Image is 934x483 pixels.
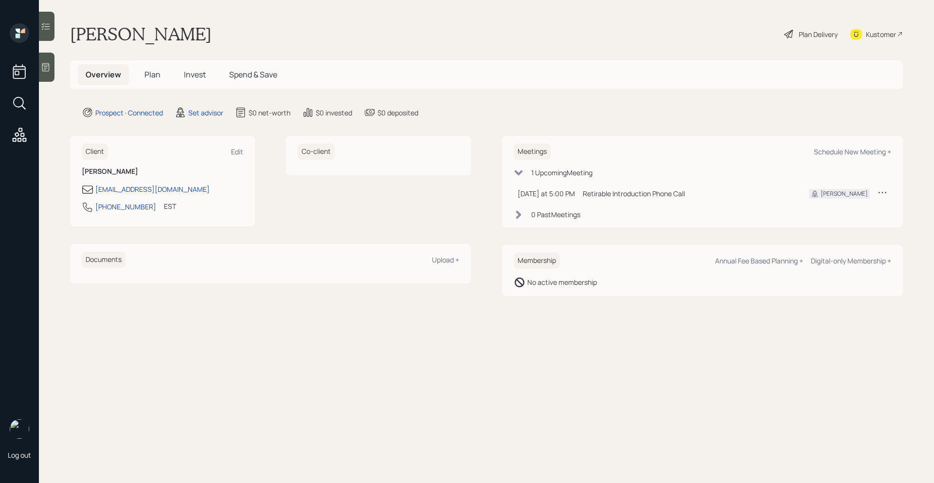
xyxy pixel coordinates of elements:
[821,189,868,198] div: [PERSON_NAME]
[229,69,277,80] span: Spend & Save
[377,108,418,118] div: $0 deposited
[95,108,163,118] div: Prospect · Connected
[527,277,597,287] div: No active membership
[249,108,290,118] div: $0 net-worth
[298,144,335,160] h6: Co-client
[184,69,206,80] span: Invest
[82,167,243,176] h6: [PERSON_NAME]
[432,255,459,264] div: Upload +
[531,209,580,220] div: 0 Past Meeting s
[82,144,108,160] h6: Client
[82,252,126,268] h6: Documents
[70,23,212,45] h1: [PERSON_NAME]
[8,450,31,460] div: Log out
[10,419,29,439] img: retirable_logo.png
[164,201,176,211] div: EST
[866,29,896,39] div: Kustomer
[715,256,803,265] div: Annual Fee Based Planning +
[95,184,210,194] div: [EMAIL_ADDRESS][DOMAIN_NAME]
[514,144,551,160] h6: Meetings
[518,188,575,199] div: [DATE] at 5:00 PM
[814,147,891,156] div: Schedule New Meeting +
[531,167,593,178] div: 1 Upcoming Meeting
[188,108,223,118] div: Set advisor
[95,202,156,212] div: [PHONE_NUMBER]
[799,29,838,39] div: Plan Delivery
[811,256,891,265] div: Digital-only Membership +
[514,253,560,269] h6: Membership
[231,147,243,156] div: Edit
[316,108,352,118] div: $0 invested
[583,188,793,199] div: Retirable Introduction Phone Call
[144,69,161,80] span: Plan
[86,69,121,80] span: Overview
